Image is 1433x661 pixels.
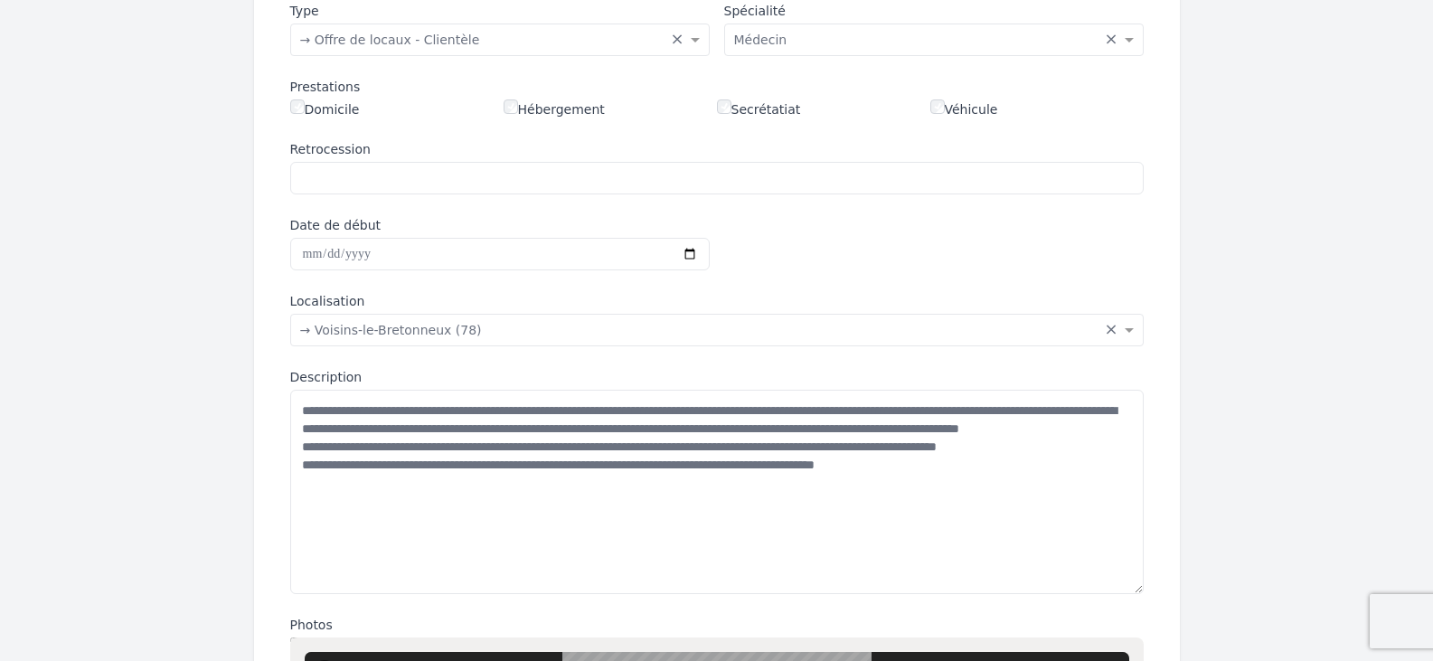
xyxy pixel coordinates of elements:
[930,99,998,118] label: Véhicule
[290,2,710,20] label: Type
[290,78,1144,96] div: Prestations
[290,616,1144,634] label: Photos
[717,99,801,118] label: Secrétatiat
[290,140,1144,158] label: Retrocession
[290,368,1144,386] label: Description
[717,99,731,114] input: Secrétatiat
[1105,321,1120,339] span: Clear all
[290,99,360,118] label: Domicile
[930,99,945,114] input: Véhicule
[290,292,1144,310] label: Localisation
[504,99,605,118] label: Hébergement
[1105,31,1120,49] span: Clear all
[724,2,1144,20] label: Spécialité
[504,99,518,114] input: Hébergement
[290,99,305,114] input: Domicile
[671,31,686,49] span: Clear all
[290,216,710,234] label: Date de début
